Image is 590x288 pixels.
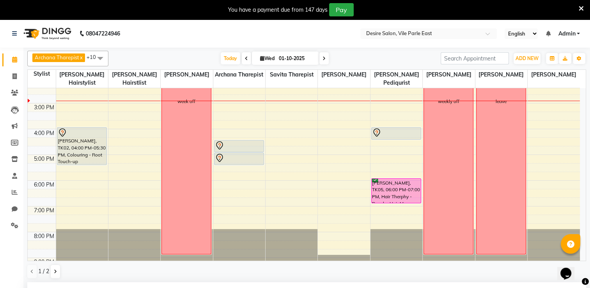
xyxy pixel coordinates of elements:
span: Admin [558,30,575,38]
div: [PERSON_NAME], TK05, 06:00 PM-07:00 PM, Hair Therphy - Regular Hair Massage [372,179,421,203]
a: x [79,54,83,60]
span: Wed [258,55,276,61]
div: Stylist [28,70,56,78]
span: savita Tharepist [266,70,317,80]
span: [PERSON_NAME] [423,70,475,80]
span: Today [221,52,240,64]
span: [PERSON_NAME] Hairstylist [56,70,108,88]
input: 2025-10-01 [276,53,315,64]
iframe: chat widget [557,257,582,280]
span: ADD NEW [516,55,539,61]
span: Archana Tharepist [213,70,265,80]
div: 5:00 PM [32,155,56,163]
div: 3:00 PM [32,103,56,112]
div: [PERSON_NAME], TK02, 04:30 PM-05:00 PM, Brazilian Wax - Full Hands [214,140,264,152]
button: ADD NEW [514,53,540,64]
div: week off [177,98,195,105]
img: logo [20,23,73,44]
div: [PERSON_NAME], TK03, 04:00 PM-04:30 PM, Brazilian Wax - Full Hands [372,128,421,139]
button: Pay [329,3,354,16]
div: You have a payment due from 147 days [228,6,328,14]
div: 7:00 PM [32,206,56,215]
span: [PERSON_NAME] Hairstlist [108,70,160,88]
span: [PERSON_NAME] [161,70,213,80]
div: leave [496,98,507,105]
div: 6:00 PM [32,181,56,189]
input: Search Appointment [441,52,509,64]
span: [PERSON_NAME] [475,70,527,80]
div: [PERSON_NAME], TK02, 04:00 PM-05:30 PM, Colouring - Root Touch-up [57,128,106,165]
span: +10 [87,54,102,60]
div: weekly off [438,98,459,105]
span: [PERSON_NAME] [528,70,580,80]
span: 1 / 2 [38,267,49,276]
div: [PERSON_NAME], TK02, 05:00 PM-05:30 PM, Brazilian Wax - U-Arm [214,153,264,165]
b: 08047224946 [86,23,120,44]
div: 4:00 PM [32,129,56,137]
span: [PERSON_NAME] Pediqurist [370,70,422,88]
div: 9:00 PM [32,258,56,266]
span: Archana Tharepist [35,54,79,60]
span: [PERSON_NAME] [318,70,370,80]
div: 8:00 PM [32,232,56,240]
